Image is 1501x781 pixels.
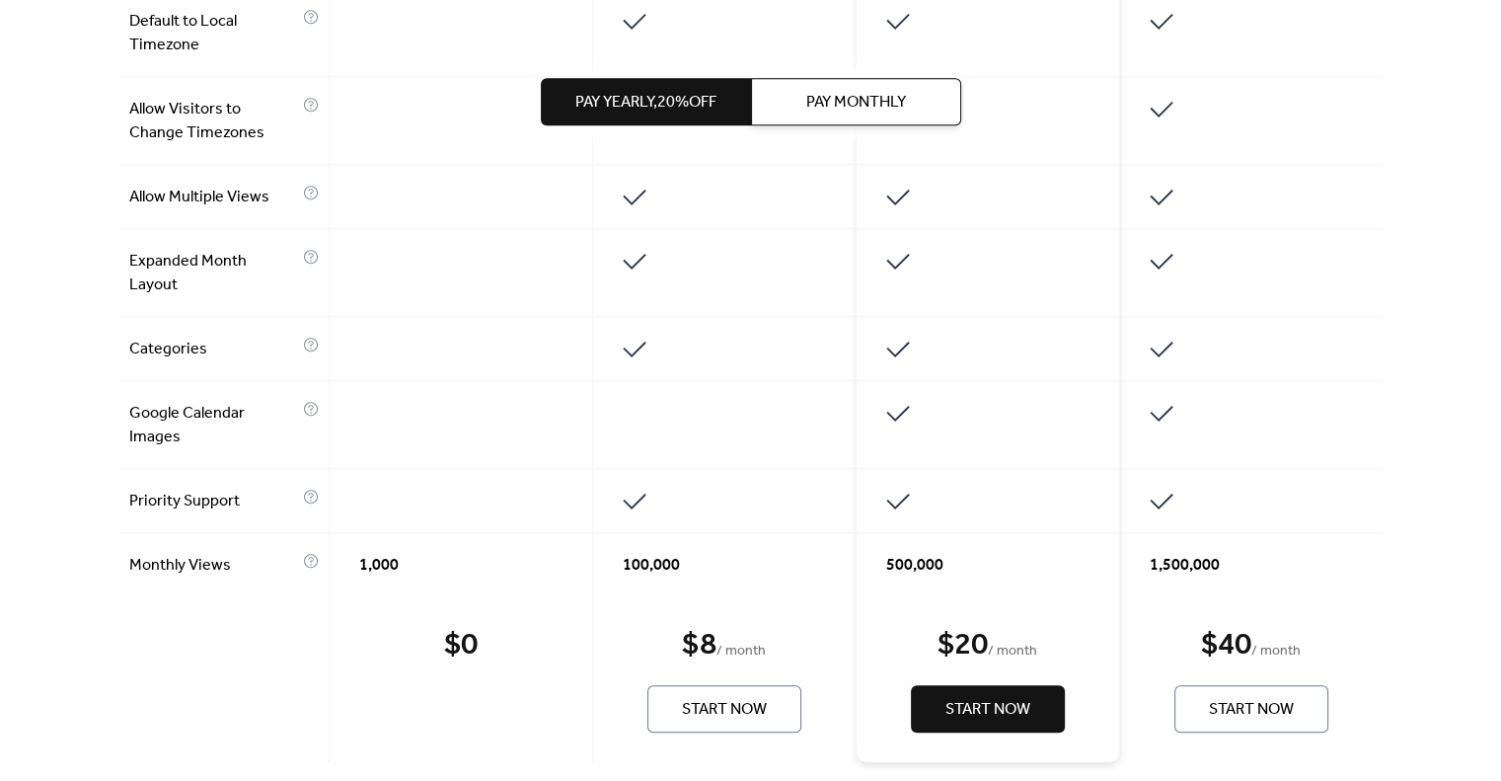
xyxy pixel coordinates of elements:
[682,626,715,665] div: $ 8
[1150,554,1220,578] span: 1,500,000
[129,186,298,209] span: Allow Multiple Views
[129,490,298,513] span: Priority Support
[945,698,1030,722] span: Start Now
[443,626,477,665] div: $ 0
[129,338,298,361] span: Categories
[129,10,298,57] span: Default to Local Timezone
[129,554,298,578] span: Monthly Views
[541,79,751,126] button: Pay Yearly,20%off
[647,685,801,733] button: Start Now
[715,640,765,664] span: / month
[682,698,767,722] span: Start Now
[806,92,906,116] span: Pay Monthly
[623,554,680,578] span: 100,000
[129,98,298,145] span: Allow Visitors to Change Timezones
[1201,626,1251,665] div: $ 40
[1251,640,1301,664] span: / month
[886,554,943,578] span: 500,000
[129,250,298,297] span: Expanded Month Layout
[1174,685,1328,733] button: Start Now
[938,626,988,665] div: $ 20
[575,92,716,116] span: Pay Yearly, 20% off
[751,79,961,126] button: Pay Monthly
[988,640,1037,664] span: / month
[359,554,399,578] span: 1,000
[911,685,1065,733] button: Start Now
[129,402,298,449] span: Google Calendar Images
[1209,698,1294,722] span: Start Now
